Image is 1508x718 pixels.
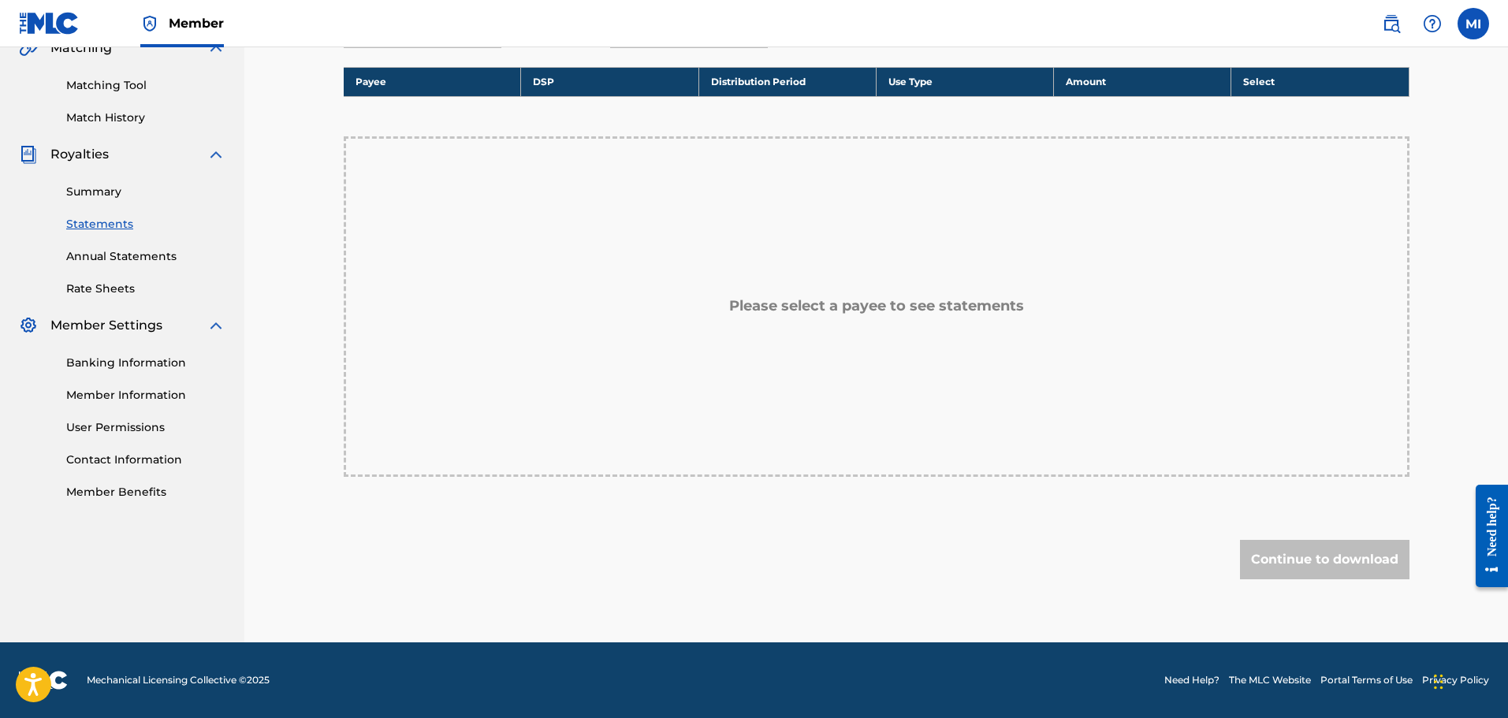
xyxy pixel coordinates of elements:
[729,297,1024,315] h5: Please select a payee to see statements
[1231,67,1409,96] th: Select
[1054,67,1231,96] th: Amount
[1382,14,1401,33] img: search
[169,14,224,32] span: Member
[1423,14,1442,33] img: help
[66,77,225,94] a: Matching Tool
[19,145,38,164] img: Royalties
[66,355,225,371] a: Banking Information
[207,145,225,164] img: expand
[19,12,80,35] img: MLC Logo
[698,67,876,96] th: Distribution Period
[50,316,162,335] span: Member Settings
[207,39,225,58] img: expand
[19,671,68,690] img: logo
[876,67,1053,96] th: Use Type
[344,67,521,96] th: Payee
[1458,8,1489,39] div: User Menu
[66,110,225,126] a: Match History
[1429,642,1508,718] div: Widget de chat
[1464,472,1508,599] iframe: Resource Center
[1429,642,1508,718] iframe: Chat Widget
[140,14,159,33] img: Top Rightsholder
[66,484,225,500] a: Member Benefits
[66,184,225,200] a: Summary
[66,281,225,297] a: Rate Sheets
[66,248,225,265] a: Annual Statements
[66,216,225,233] a: Statements
[1229,673,1311,687] a: The MLC Website
[19,316,38,335] img: Member Settings
[66,452,225,468] a: Contact Information
[87,673,270,687] span: Mechanical Licensing Collective © 2025
[521,67,698,96] th: DSP
[1434,658,1443,705] div: Arrastrar
[207,316,225,335] img: expand
[1417,8,1448,39] div: Help
[1164,673,1219,687] a: Need Help?
[50,145,109,164] span: Royalties
[1376,8,1407,39] a: Public Search
[19,39,39,58] img: Matching
[66,387,225,404] a: Member Information
[66,419,225,436] a: User Permissions
[1320,673,1413,687] a: Portal Terms of Use
[50,39,112,58] span: Matching
[1422,673,1489,687] a: Privacy Policy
